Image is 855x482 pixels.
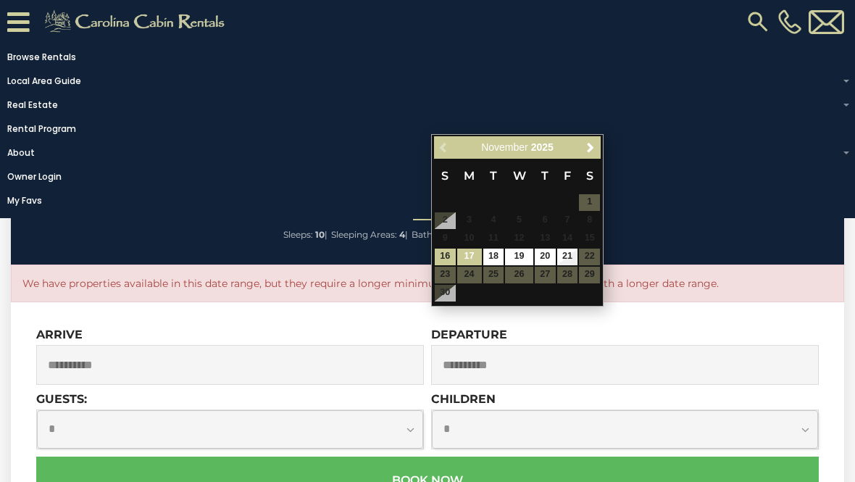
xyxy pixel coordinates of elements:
[745,9,771,35] img: search-regular.svg
[481,141,528,153] span: November
[534,230,556,248] td: Checkout must be after start date
[513,169,526,183] span: Wednesday
[535,212,556,229] span: 6
[534,212,556,230] td: Checkout must be after start date
[441,169,449,183] span: Sunday
[578,212,601,230] td: Checkout must be after start date
[435,230,456,247] span: 9
[505,212,533,229] span: 5
[315,229,325,240] strong: 10
[456,248,483,266] td: $232
[505,249,533,265] a: 19
[534,248,556,266] td: $382
[457,249,482,265] a: 17
[535,230,556,247] span: 13
[399,229,405,240] strong: 4
[541,169,549,183] span: Thursday
[579,212,600,229] span: 8
[435,249,456,265] a: 16
[331,229,397,240] span: Sleeping Areas:
[483,248,505,266] td: $244
[283,225,328,244] li: |
[483,212,504,229] span: 4
[331,225,408,244] li: |
[531,141,554,153] span: 2025
[412,225,450,244] li: |
[556,212,579,230] td: Checkout must be after start date
[557,230,578,247] span: 14
[412,229,439,240] span: Baths:
[456,212,483,230] td: Checkout must be after start date
[775,9,805,34] a: [PHONE_NUMBER]
[557,249,578,265] a: 21
[434,230,456,248] td: Checkout must be after start date
[36,392,87,406] label: Guests:
[464,169,475,183] span: Monday
[535,249,556,265] a: 20
[36,328,83,341] label: Arrive
[585,142,596,154] span: Next
[457,212,482,229] span: 3
[504,230,533,248] td: Checkout must be after start date
[431,328,507,341] label: Departure
[434,248,456,266] td: $305
[37,7,237,36] img: Khaki-logo.png
[504,212,533,230] td: Checkout must be after start date
[505,230,533,247] span: 12
[456,230,483,248] td: Checkout must be after start date
[564,169,571,183] span: Friday
[483,230,505,248] td: Checkout must be after start date
[431,392,496,406] label: Children
[586,169,593,183] span: Saturday
[483,212,505,230] td: Checkout must be after start date
[556,230,579,248] td: Checkout must be after start date
[557,212,578,229] span: 7
[556,248,579,266] td: $636
[490,169,497,183] span: Tuesday
[504,248,533,266] td: $258
[581,138,599,157] a: Next
[457,230,482,247] span: 10
[283,229,313,240] span: Sleeps:
[483,249,504,265] a: 18
[483,230,504,247] span: 11
[22,276,833,291] p: We have properties available in this date range, but they require a longer minimum night stay. Pl...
